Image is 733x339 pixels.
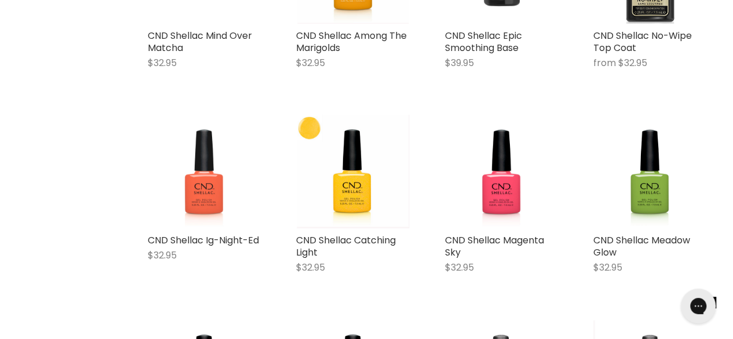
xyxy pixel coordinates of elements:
[297,115,409,228] img: CND Shellac Catching Light
[618,56,647,70] span: $32.95
[445,56,474,70] span: $39.95
[593,56,616,70] span: from
[593,234,690,259] a: CND Shellac Meadow Glow
[675,285,721,327] iframe: Gorgias live chat messenger
[148,29,252,54] a: CND Shellac Mind Over Matcha
[296,56,325,70] span: $32.95
[445,115,559,228] img: CND Shellac Magenta Sky
[296,234,396,259] a: CND Shellac Catching Light
[148,115,261,228] img: CND Shellac Ig-Night-Ed
[148,249,177,262] span: $32.95
[593,261,622,274] span: $32.95
[296,115,410,228] a: CND Shellac Catching Light
[148,234,259,247] a: CND Shellac Ig-Night-Ed
[593,29,692,54] a: CND Shellac No-Wipe Top Coat
[593,115,707,228] img: CND Shellac Meadow Glow
[445,29,522,54] a: CND Shellac Epic Smoothing Base
[445,261,474,274] span: $32.95
[296,29,407,54] a: CND Shellac Among The Marigolds
[445,234,544,259] a: CND Shellac Magenta Sky
[296,261,325,274] span: $32.95
[148,56,177,70] span: $32.95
